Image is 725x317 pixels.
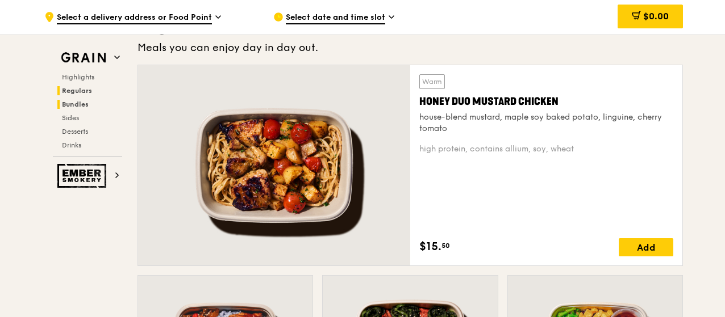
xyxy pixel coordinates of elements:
span: Select date and time slot [286,12,385,24]
div: Honey Duo Mustard Chicken [419,94,673,109]
div: Add [619,238,673,256]
span: Desserts [62,128,88,136]
img: Ember Smokery web logo [57,164,110,188]
img: Grain web logo [57,48,110,68]
span: 50 [441,241,450,250]
span: Regulars [62,87,92,95]
span: Bundles [62,100,89,108]
span: $0.00 [643,11,669,22]
span: Highlights [62,73,94,81]
span: Select a delivery address or Food Point [57,12,212,24]
span: $15. [419,238,441,255]
div: high protein, contains allium, soy, wheat [419,143,673,155]
span: Sides [62,114,79,122]
span: Drinks [62,141,81,149]
div: Meals you can enjoy day in day out. [137,40,683,56]
div: house-blend mustard, maple soy baked potato, linguine, cherry tomato [419,112,673,134]
div: Warm [419,74,445,89]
